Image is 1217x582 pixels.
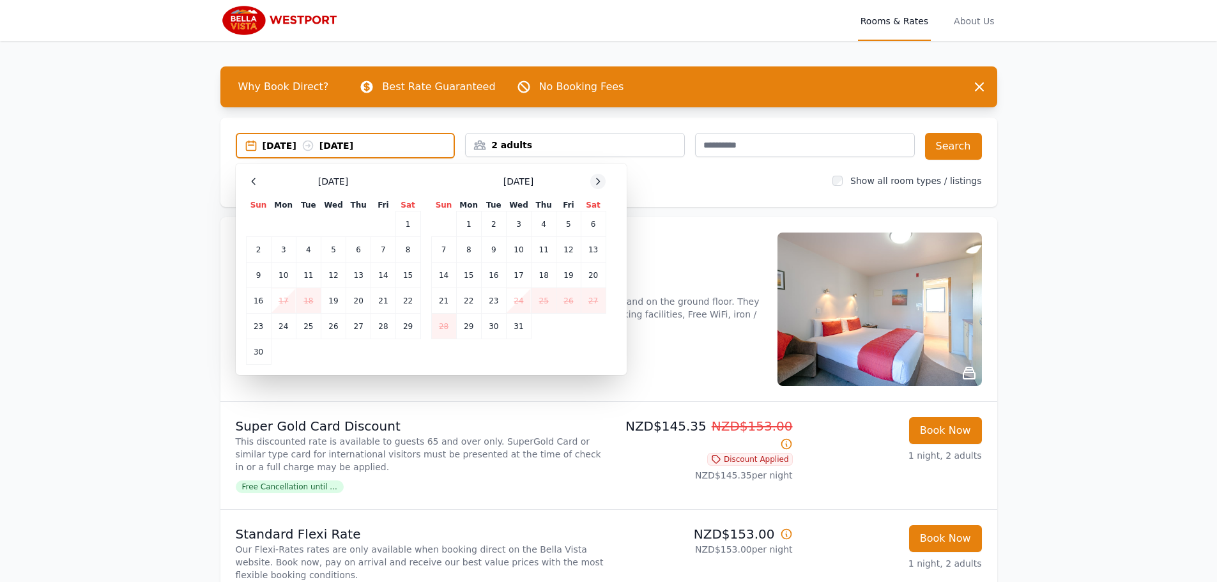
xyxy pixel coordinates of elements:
[296,288,321,314] td: 18
[346,237,371,263] td: 6
[395,199,420,211] th: Sat
[246,314,271,339] td: 23
[581,199,606,211] th: Sat
[395,314,420,339] td: 29
[614,469,793,482] p: NZD$145.35 per night
[346,263,371,288] td: 13
[481,314,506,339] td: 30
[296,314,321,339] td: 25
[456,199,481,211] th: Mon
[503,175,533,188] span: [DATE]
[532,211,556,237] td: 4
[532,263,556,288] td: 18
[296,263,321,288] td: 11
[228,74,339,100] span: Why Book Direct?
[395,211,420,237] td: 1
[532,288,556,314] td: 25
[321,237,346,263] td: 5
[581,211,606,237] td: 6
[532,237,556,263] td: 11
[246,237,271,263] td: 2
[246,288,271,314] td: 16
[581,263,606,288] td: 20
[236,525,604,543] p: Standard Flexi Rate
[271,288,296,314] td: 17
[506,211,531,237] td: 3
[556,199,581,211] th: Fri
[481,263,506,288] td: 16
[850,176,981,186] label: Show all room types / listings
[431,263,456,288] td: 14
[506,314,531,339] td: 31
[556,263,581,288] td: 19
[220,5,344,36] img: Bella Vista Westport
[506,237,531,263] td: 10
[371,199,395,211] th: Fri
[395,288,420,314] td: 22
[321,263,346,288] td: 12
[346,288,371,314] td: 20
[456,237,481,263] td: 8
[431,237,456,263] td: 7
[481,199,506,211] th: Tue
[506,199,531,211] th: Wed
[346,314,371,339] td: 27
[539,79,624,95] p: No Booking Fees
[581,237,606,263] td: 13
[263,139,454,152] div: [DATE] [DATE]
[346,199,371,211] th: Thu
[271,237,296,263] td: 3
[431,199,456,211] th: Sun
[321,314,346,339] td: 26
[371,263,395,288] td: 14
[909,417,982,444] button: Book Now
[382,79,495,95] p: Best Rate Guaranteed
[318,175,348,188] span: [DATE]
[271,314,296,339] td: 24
[614,417,793,453] p: NZD$145.35
[456,314,481,339] td: 29
[246,263,271,288] td: 9
[395,237,420,263] td: 8
[236,543,604,581] p: Our Flexi-Rates rates are only available when booking direct on the Bella Vista website. Book now...
[481,237,506,263] td: 9
[556,211,581,237] td: 5
[271,199,296,211] th: Mon
[556,288,581,314] td: 26
[371,288,395,314] td: 21
[246,199,271,211] th: Sun
[236,480,344,493] span: Free Cancellation until ...
[236,435,604,473] p: This discounted rate is available to guests 65 and over only. SuperGold Card or similar type card...
[296,199,321,211] th: Tue
[431,314,456,339] td: 28
[456,211,481,237] td: 1
[236,417,604,435] p: Super Gold Card Discount
[246,339,271,365] td: 30
[925,133,982,160] button: Search
[506,288,531,314] td: 24
[456,288,481,314] td: 22
[321,199,346,211] th: Wed
[506,263,531,288] td: 17
[481,211,506,237] td: 2
[456,263,481,288] td: 15
[296,237,321,263] td: 4
[271,263,296,288] td: 10
[803,449,982,462] p: 1 night, 2 adults
[803,557,982,570] p: 1 night, 2 adults
[614,525,793,543] p: NZD$153.00
[556,237,581,263] td: 12
[395,263,420,288] td: 15
[707,453,793,466] span: Discount Applied
[909,525,982,552] button: Book Now
[532,199,556,211] th: Thu
[712,418,793,434] span: NZD$153.00
[431,288,456,314] td: 21
[371,237,395,263] td: 7
[466,139,684,151] div: 2 adults
[581,288,606,314] td: 27
[481,288,506,314] td: 23
[371,314,395,339] td: 28
[321,288,346,314] td: 19
[614,543,793,556] p: NZD$153.00 per night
